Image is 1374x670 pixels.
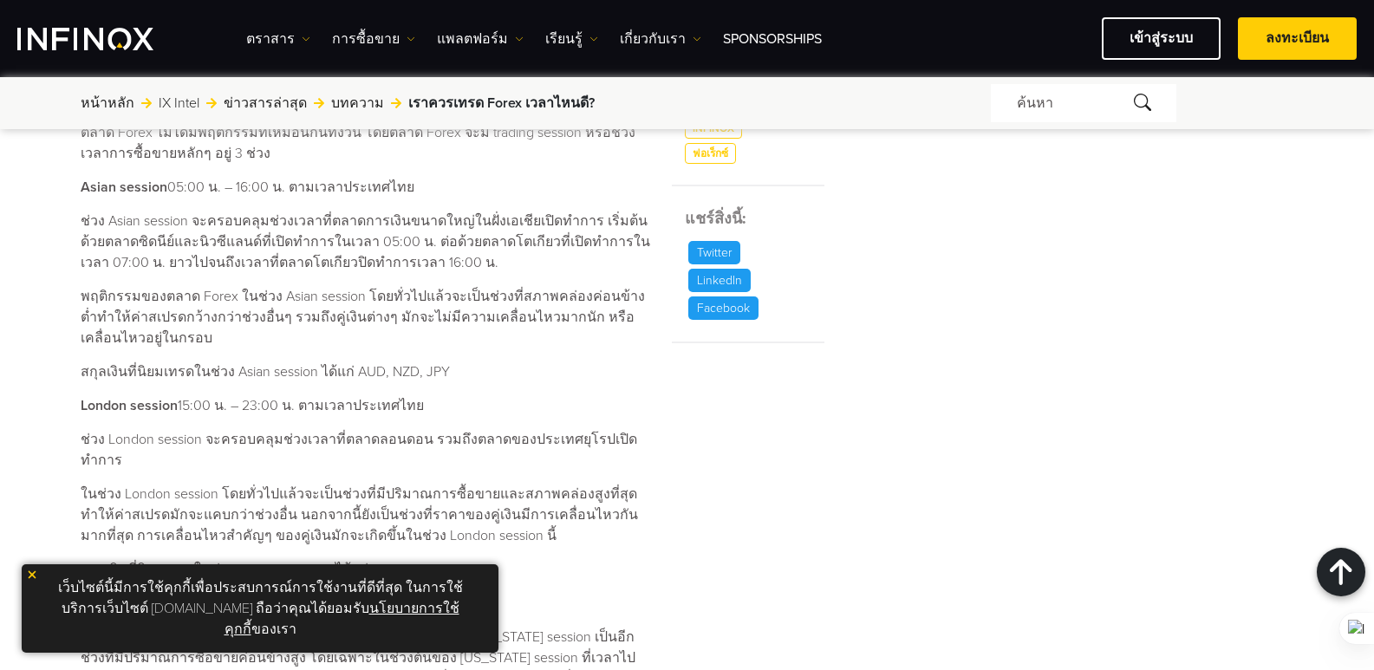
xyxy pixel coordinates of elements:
p: ช่วง Asian session จะครอบคลุมช่วงเวลาที่ตลาดการเงินขนาดใหญ่ในฝั่งเอเชียเปิดทำการ เริ่มต้นด้วยตลาด... [81,211,651,273]
img: yellow close icon [26,569,38,581]
a: เข้าสู่ระบบ [1102,17,1221,60]
span: เราควรเทรด Forex เวลาไหนดี? [408,93,595,114]
a: บทความ [331,93,384,114]
a: การซื้อขาย [332,29,415,49]
a: หน้าหลัก [81,93,134,114]
p: สกุลเงินที่นิยมเทรดในช่วง Asian session ได้แก่ AUD, NZD, JPY [81,361,651,382]
img: arrow-right [314,98,324,108]
p: เว็บไซต์นี้มีการใช้คุกกี้เพื่อประสบการณ์การใช้งานที่ดีที่สุด ในการใช้บริการเว็บไซต์ [DOMAIN_NAME]... [30,573,490,644]
a: เรียนรู้ [545,29,598,49]
p: สกุลเงินที่นิยมเทรดในช่วง London session ได้แก่ EUR, GBP [81,559,651,580]
p: 15:00 น. – 23:00 น. ตามเวลาประเทศไทย [81,395,651,416]
a: Facebook [685,296,762,320]
p: เวลาที่ตลาด Forex เปิดทำการซื้อขายคือตลอด 24 ชั่วโมง สัปดาห์ละ 5 วัน (จันทร์ – ศุกร์) แต่ตลาด For... [81,101,651,164]
a: ตราสาร [246,29,310,49]
a: IX Intel [159,93,199,114]
a: Sponsorships [723,29,822,49]
p: ในช่วง London session โดยทั่วไปแล้วจะเป็นช่วงที่มีปริมาณการซื้อขายและสภาพคล่องสูงที่สุด ทำให้ค่าส... [81,484,651,546]
img: arrow-right [141,98,152,108]
a: ฟอเร็กซ์ [685,143,736,164]
div: ค้นหา [991,84,1176,122]
p: พฤติกรรมของตลาด Forex ในช่วง Asian session โดยทั่วไปแล้วจะเป็นช่วงที่สภาพคล่องค่อนข้างต่ำทำให้ค่า... [81,286,651,348]
strong: Asian session [81,179,167,196]
a: ลงทะเบียน [1238,17,1357,60]
p: 05:00 น. – 16:00 น. ตามเวลาประเทศไทย [81,177,651,198]
a: เกี่ยวกับเรา [620,29,701,49]
a: INFINOX Logo [17,28,194,50]
p: ช่วง London session จะครอบคลุมช่วงเวลาที่ตลาดลอนดอน รวมถึงตลาดของประเทศยุโรปเปิดทำการ [81,429,651,471]
img: arrow-right [391,98,401,108]
h5: แชร์สิ่งนี้: [685,207,824,231]
p: Twitter [688,241,740,264]
a: ข่าวสารล่าสุด [224,93,307,114]
a: แพลตฟอร์ม [437,29,524,49]
a: LinkedIn [685,269,754,292]
img: arrow-right [206,98,217,108]
a: Twitter [685,241,744,264]
strong: London session [81,397,178,414]
p: Facebook [688,296,759,320]
p: LinkedIn [688,269,751,292]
